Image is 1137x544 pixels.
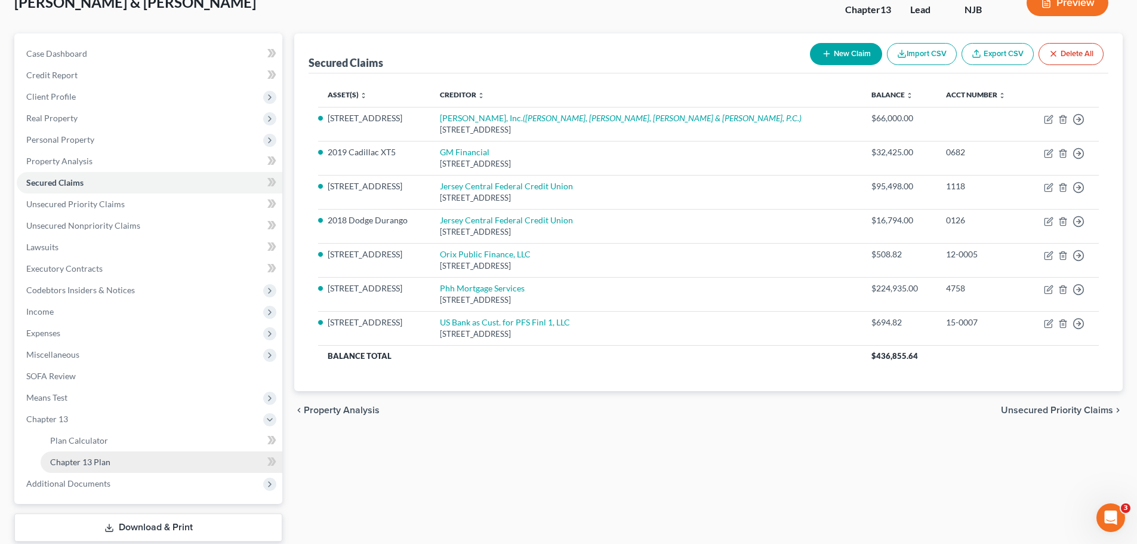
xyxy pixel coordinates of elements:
span: Unsecured Nonpriority Claims [26,220,140,230]
div: 0682 [946,146,1016,158]
li: [STREET_ADDRESS] [328,180,421,192]
li: 2018 Dodge Durango [328,214,421,226]
span: Real Property [26,113,78,123]
div: $694.82 [871,316,927,328]
span: Expenses [26,328,60,338]
span: Secured Claims [26,177,84,188]
div: [STREET_ADDRESS] [440,294,852,306]
span: Chapter 13 [26,414,68,424]
button: Import CSV [887,43,957,65]
div: [STREET_ADDRESS] [440,192,852,204]
span: Property Analysis [304,405,380,415]
a: Export CSV [962,43,1034,65]
span: Unsecured Priority Claims [26,199,125,209]
span: Client Profile [26,91,76,102]
div: [STREET_ADDRESS] [440,260,852,272]
a: Download & Print [14,514,282,542]
span: Executory Contracts [26,263,103,273]
span: Unsecured Priority Claims [1001,405,1113,415]
a: [PERSON_NAME], Inc.([PERSON_NAME], [PERSON_NAME], [PERSON_NAME] & [PERSON_NAME], P.C.) [440,113,802,123]
div: [STREET_ADDRESS] [440,328,852,340]
span: Lawsuits [26,242,58,252]
a: Asset(s) unfold_more [328,90,367,99]
div: 1118 [946,180,1016,192]
span: 13 [880,4,891,15]
i: chevron_left [294,405,304,415]
span: Credit Report [26,70,78,80]
i: ([PERSON_NAME], [PERSON_NAME], [PERSON_NAME] & [PERSON_NAME], P.C.) [523,113,802,123]
div: 0126 [946,214,1016,226]
div: [STREET_ADDRESS] [440,124,852,136]
a: Chapter 13 Plan [41,451,282,473]
button: Delete All [1039,43,1104,65]
li: [STREET_ADDRESS] [328,112,421,124]
a: Property Analysis [17,150,282,172]
div: NJB [965,3,1007,17]
a: Secured Claims [17,172,282,193]
a: Jersey Central Federal Credit Union [440,181,573,191]
div: $224,935.00 [871,282,927,294]
a: Jersey Central Federal Credit Union [440,215,573,225]
a: Lawsuits [17,236,282,258]
div: [STREET_ADDRESS] [440,158,852,170]
div: $16,794.00 [871,214,927,226]
a: Credit Report [17,64,282,86]
div: 15-0007 [946,316,1016,328]
a: Plan Calculator [41,430,282,451]
div: [STREET_ADDRESS] [440,226,852,238]
span: SOFA Review [26,371,76,381]
span: Case Dashboard [26,48,87,59]
iframe: Intercom live chat [1096,503,1125,532]
i: unfold_more [906,92,913,99]
i: unfold_more [999,92,1006,99]
a: Unsecured Nonpriority Claims [17,215,282,236]
span: Plan Calculator [50,435,108,445]
span: Personal Property [26,134,94,145]
a: GM Financial [440,147,489,157]
i: chevron_right [1113,405,1123,415]
span: 3 [1121,503,1130,513]
div: Lead [910,3,945,17]
i: unfold_more [360,92,367,99]
div: $508.82 [871,248,927,260]
a: US Bank as Cust. for PFS Finl 1, LLC [440,317,570,327]
li: [STREET_ADDRESS] [328,248,421,260]
span: Miscellaneous [26,349,79,359]
div: 4758 [946,282,1016,294]
div: Secured Claims [309,56,383,70]
a: Balance unfold_more [871,90,913,99]
li: [STREET_ADDRESS] [328,282,421,294]
a: Executory Contracts [17,258,282,279]
span: Means Test [26,392,67,402]
span: Property Analysis [26,156,93,166]
div: 12-0005 [946,248,1016,260]
span: $436,855.64 [871,351,918,361]
i: unfold_more [477,92,485,99]
li: 2019 Cadillac XT5 [328,146,421,158]
a: Phh Mortgage Services [440,283,525,293]
span: Additional Documents [26,478,110,488]
th: Balance Total [318,345,862,367]
a: Creditor unfold_more [440,90,485,99]
div: Chapter [845,3,891,17]
a: SOFA Review [17,365,282,387]
a: Orix Public Finance, LLC [440,249,531,259]
div: $95,498.00 [871,180,927,192]
span: Codebtors Insiders & Notices [26,285,135,295]
span: Chapter 13 Plan [50,457,110,467]
div: $32,425.00 [871,146,927,158]
button: Unsecured Priority Claims chevron_right [1001,405,1123,415]
button: chevron_left Property Analysis [294,405,380,415]
a: Acct Number unfold_more [946,90,1006,99]
div: $66,000.00 [871,112,927,124]
a: Case Dashboard [17,43,282,64]
a: Unsecured Priority Claims [17,193,282,215]
li: [STREET_ADDRESS] [328,316,421,328]
button: New Claim [810,43,882,65]
span: Income [26,306,54,316]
